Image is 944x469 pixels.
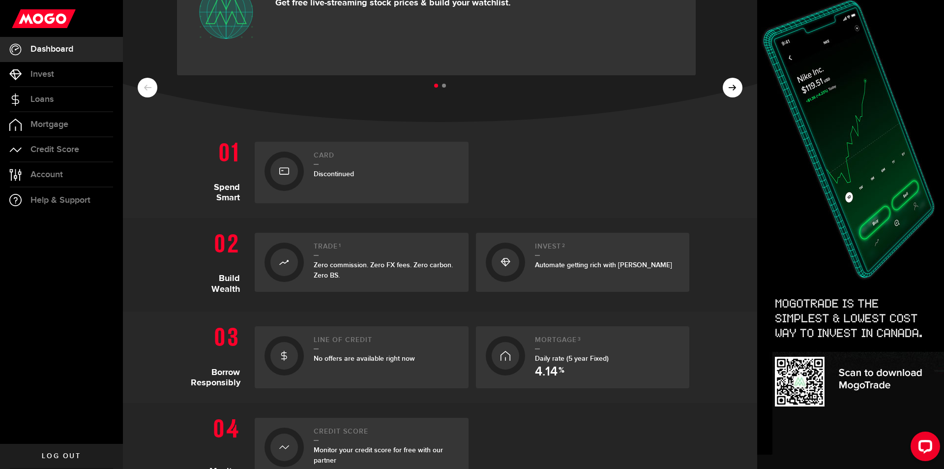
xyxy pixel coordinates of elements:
[30,170,63,179] span: Account
[578,336,581,342] sup: 3
[191,228,247,297] h1: Build Wealth
[30,145,79,154] span: Credit Score
[314,243,459,256] h2: Trade
[535,243,680,256] h2: Invest
[562,243,565,249] sup: 2
[476,326,690,388] a: Mortgage3Daily rate (5 year Fixed) 4.14 %
[314,336,459,349] h2: Line of credit
[314,261,453,280] span: Zero commission. Zero FX fees. Zero carbon. Zero BS.
[255,326,469,388] a: Line of creditNo offers are available right now
[339,243,341,249] sup: 1
[191,321,247,388] h1: Borrow Responsibly
[42,453,81,460] span: Log out
[535,354,609,363] span: Daily rate (5 year Fixed)
[535,366,558,378] span: 4.14
[30,45,73,54] span: Dashboard
[314,152,459,165] h2: Card
[30,95,54,104] span: Loans
[255,142,469,203] a: CardDiscontinued
[314,354,415,363] span: No offers are available right now
[30,196,90,205] span: Help & Support
[314,428,459,441] h2: Credit Score
[535,336,680,349] h2: Mortgage
[191,137,247,203] h1: Spend Smart
[314,170,354,178] span: Discontinued
[255,233,469,292] a: Trade1Zero commission. Zero FX fees. Zero carbon. Zero BS.
[30,120,68,129] span: Mortgage
[903,428,944,469] iframe: LiveChat chat widget
[314,446,443,465] span: Monitor your credit score for free with our partner
[535,261,672,269] span: Automate getting rich with [PERSON_NAME]
[476,233,690,292] a: Invest2Automate getting rich with [PERSON_NAME]
[559,367,564,378] span: %
[30,70,54,79] span: Invest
